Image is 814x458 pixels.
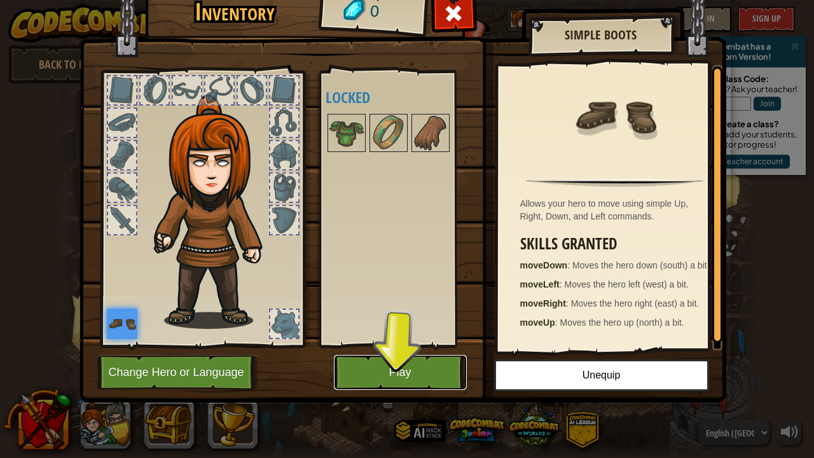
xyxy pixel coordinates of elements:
[413,115,448,151] img: portrait.png
[560,279,565,289] span: :
[329,115,364,151] img: portrait.png
[326,89,485,106] h4: Locked
[520,260,568,270] strong: moveDown
[107,309,137,339] img: portrait.png
[565,279,689,289] span: Moves the hero left (west) a bit.
[567,260,572,270] span: :
[574,74,656,157] img: portrait.png
[520,298,566,309] strong: moveRight
[494,359,709,391] button: Unequip
[566,298,571,309] span: :
[560,317,684,328] span: Moves the hero up (north) a bit.
[148,95,285,329] img: hair_f2.png
[520,197,716,223] div: Allows your hero to move using simple Up, Right, Down, and Left commands.
[572,260,710,270] span: Moves the hero down (south) a bit.
[520,279,560,289] strong: moveLeft
[571,298,700,309] span: Moves the hero right (east) a bit.
[541,28,661,42] h2: Simple Boots
[371,115,406,151] img: portrait.png
[520,235,716,253] h3: Skills Granted
[526,179,703,187] img: hr.png
[334,355,467,390] button: Play
[520,317,555,328] strong: moveUp
[555,317,560,328] span: :
[97,355,259,390] button: Change Hero or Language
